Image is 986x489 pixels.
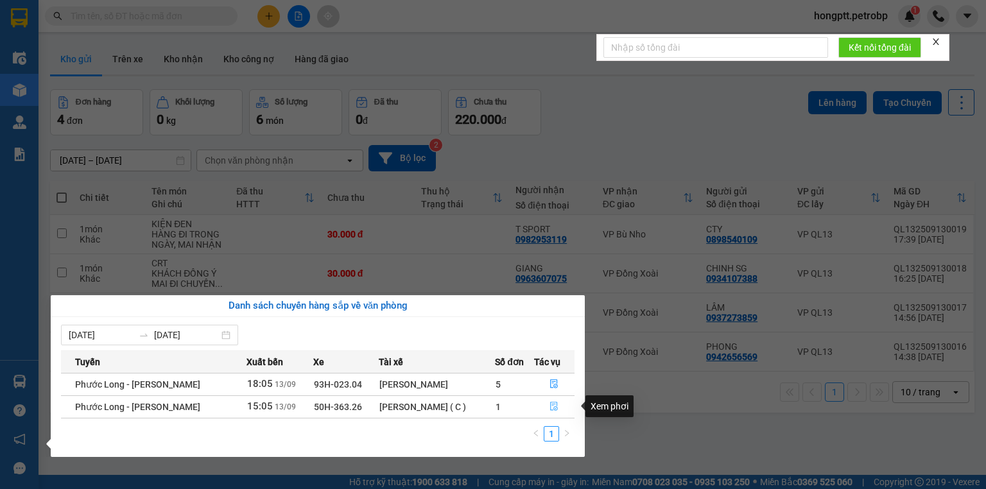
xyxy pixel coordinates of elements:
span: 93H-023.04 [314,379,362,390]
div: [PERSON_NAME] ( C ) [379,400,495,414]
button: right [559,426,575,442]
button: left [528,426,544,442]
button: Kết nối tổng đài [838,37,921,58]
span: left [532,429,540,437]
span: 13/09 [275,402,296,411]
span: close [931,37,940,46]
div: Danh sách chuyến hàng sắp về văn phòng [61,298,575,314]
span: 5 [496,379,501,390]
span: Tuyến [75,355,100,369]
a: 1 [544,427,558,441]
span: Xuất bến [246,355,283,369]
span: Số đơn [495,355,524,369]
span: file-done [549,379,558,390]
span: Phước Long - [PERSON_NAME] [75,402,200,412]
button: file-done [535,374,575,395]
span: 18:05 [247,378,273,390]
span: 50H-363.26 [314,402,362,412]
input: Từ ngày [69,328,134,342]
span: 15:05 [247,400,273,412]
span: Xe [313,355,324,369]
span: 1 [496,402,501,412]
span: Phước Long - [PERSON_NAME] [75,379,200,390]
li: 1 [544,426,559,442]
li: Previous Page [528,426,544,442]
span: file-done [549,402,558,412]
span: right [563,429,571,437]
span: Tài xế [379,355,403,369]
span: Kết nối tổng đài [849,40,911,55]
span: to [139,330,149,340]
span: swap-right [139,330,149,340]
span: 13/09 [275,380,296,389]
span: Tác vụ [534,355,560,369]
button: file-done [535,397,575,417]
li: Next Page [559,426,575,442]
input: Nhập số tổng đài [603,37,828,58]
div: [PERSON_NAME] [379,377,495,391]
input: Đến ngày [154,328,219,342]
div: Xem phơi [585,395,634,417]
